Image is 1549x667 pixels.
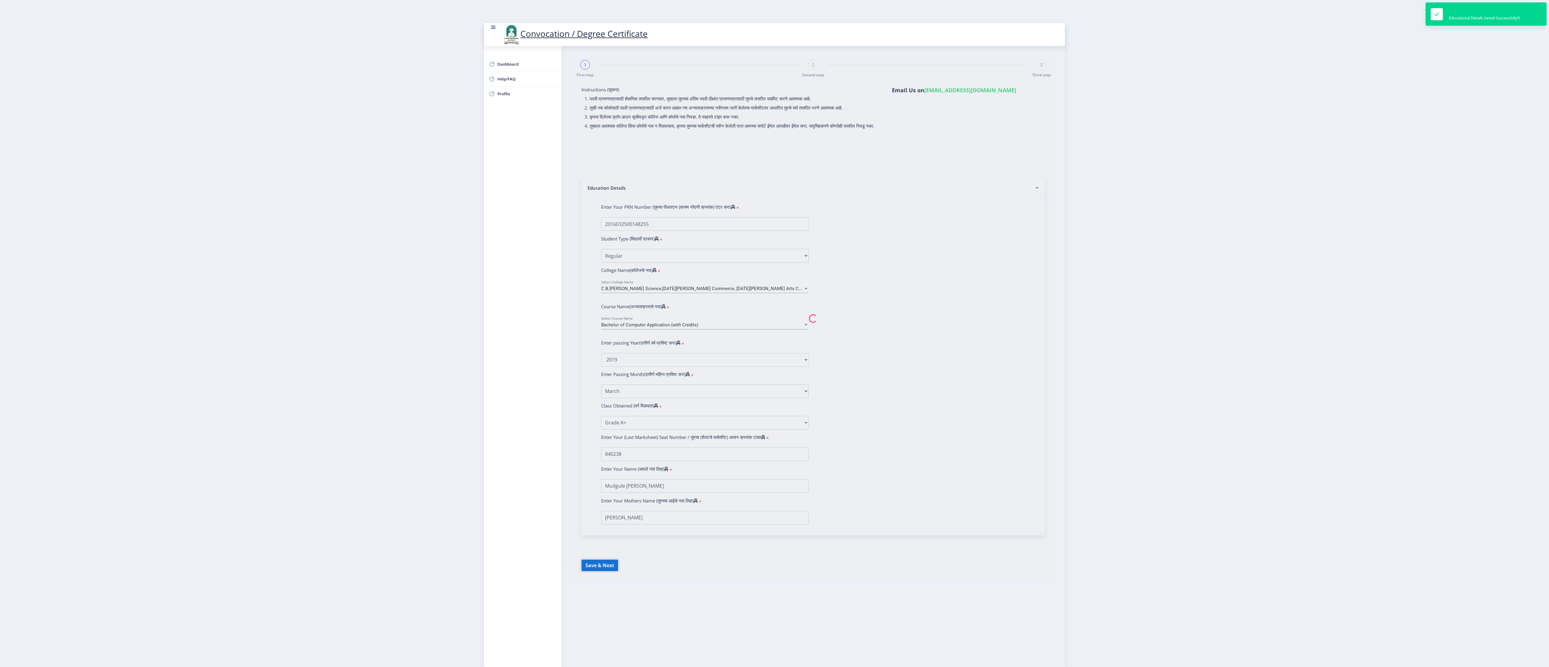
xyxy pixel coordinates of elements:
[1449,15,1520,21] div: Educational Details Saved Successfully!!!
[484,57,562,71] a: Dashboard
[502,28,648,39] a: Convocation / Degree Certificate
[502,24,520,45] img: logo
[484,87,562,101] a: Profile
[484,72,562,86] a: Help/FAQ
[497,90,557,97] span: Profile
[497,60,557,68] span: Dashboard
[497,75,557,83] span: Help/FAQ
